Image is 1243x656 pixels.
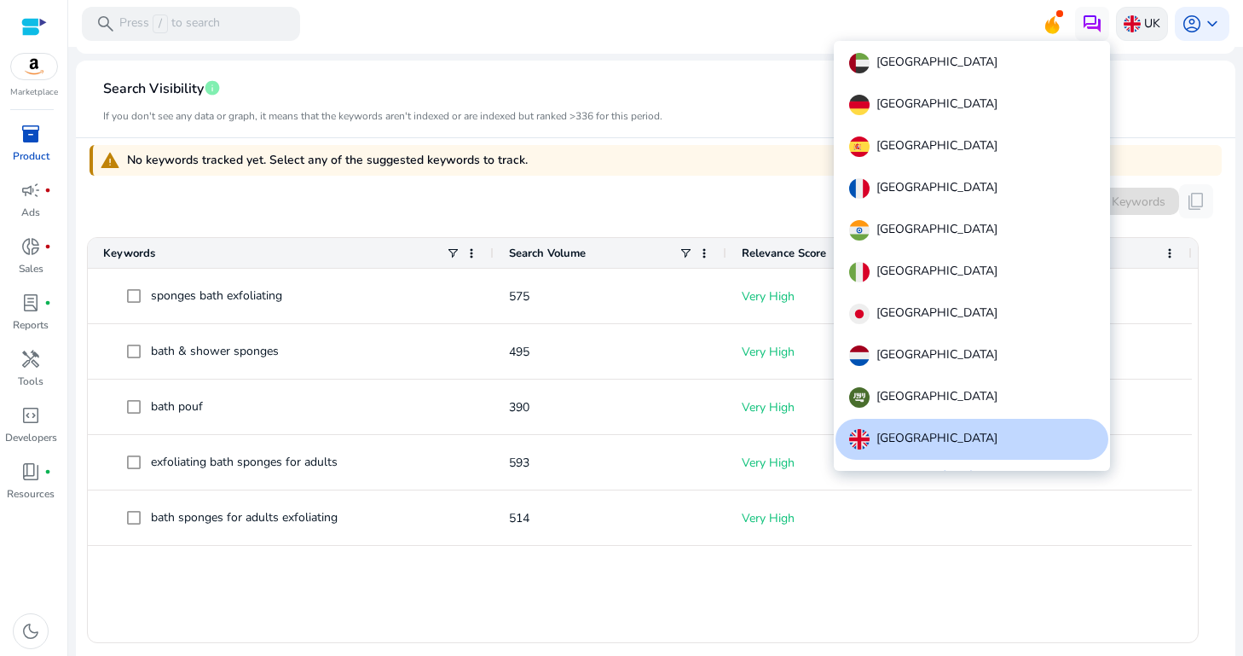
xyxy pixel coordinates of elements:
p: [GEOGRAPHIC_DATA] [876,262,997,282]
img: nl.svg [849,345,870,366]
img: uk.svg [849,429,870,450]
img: it.svg [849,262,870,282]
p: [GEOGRAPHIC_DATA] [876,429,997,450]
p: [GEOGRAPHIC_DATA] [876,136,997,157]
p: [GEOGRAPHIC_DATA] [876,345,997,366]
p: [GEOGRAPHIC_DATA] [876,95,997,115]
a: ManageGeos & Marketplaces [887,460,1057,491]
img: es.svg [849,136,870,157]
img: in.svg [849,220,870,241]
p: [GEOGRAPHIC_DATA] [876,304,997,324]
img: fr.svg [849,178,870,199]
p: [GEOGRAPHIC_DATA] [876,220,997,241]
img: de.svg [849,95,870,115]
p: [GEOGRAPHIC_DATA] [876,387,997,408]
img: jp.svg [849,304,870,324]
p: [GEOGRAPHIC_DATA] [876,53,997,73]
img: sa.svg [849,387,870,408]
img: ae.svg [849,53,870,73]
p: [GEOGRAPHIC_DATA] [876,178,997,199]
